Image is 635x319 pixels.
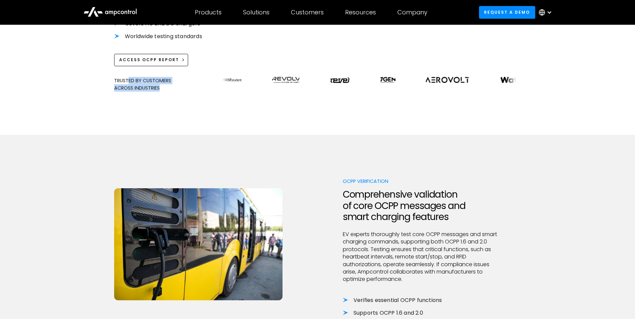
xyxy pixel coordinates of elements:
div: Company [397,9,427,16]
li: Worldwide testing standards [114,33,273,40]
h2: Comprehensive validation of core OCPP messages and smart charging features [343,189,501,223]
div: Customers [291,9,324,16]
a: Access OCPP Report [114,54,188,66]
div: Resources [345,9,376,16]
div: Solutions [243,9,269,16]
li: Verifies essential OCPP functions [343,297,501,304]
div: Products [195,9,222,16]
img: fleet operators analyzing a charger outside [114,188,283,300]
li: Supports OCPP 1.6 and 2.0 [343,309,501,317]
div: Access OCPP Report [119,57,179,63]
p: EV experts thoroughly test core OCPP messages and smart charging commands, supporting both OCPP 1... [343,231,501,283]
div: OCPP Verification [343,178,501,185]
a: Request a demo [479,6,535,18]
div: Trusted By Customers Across Industries [114,77,212,92]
